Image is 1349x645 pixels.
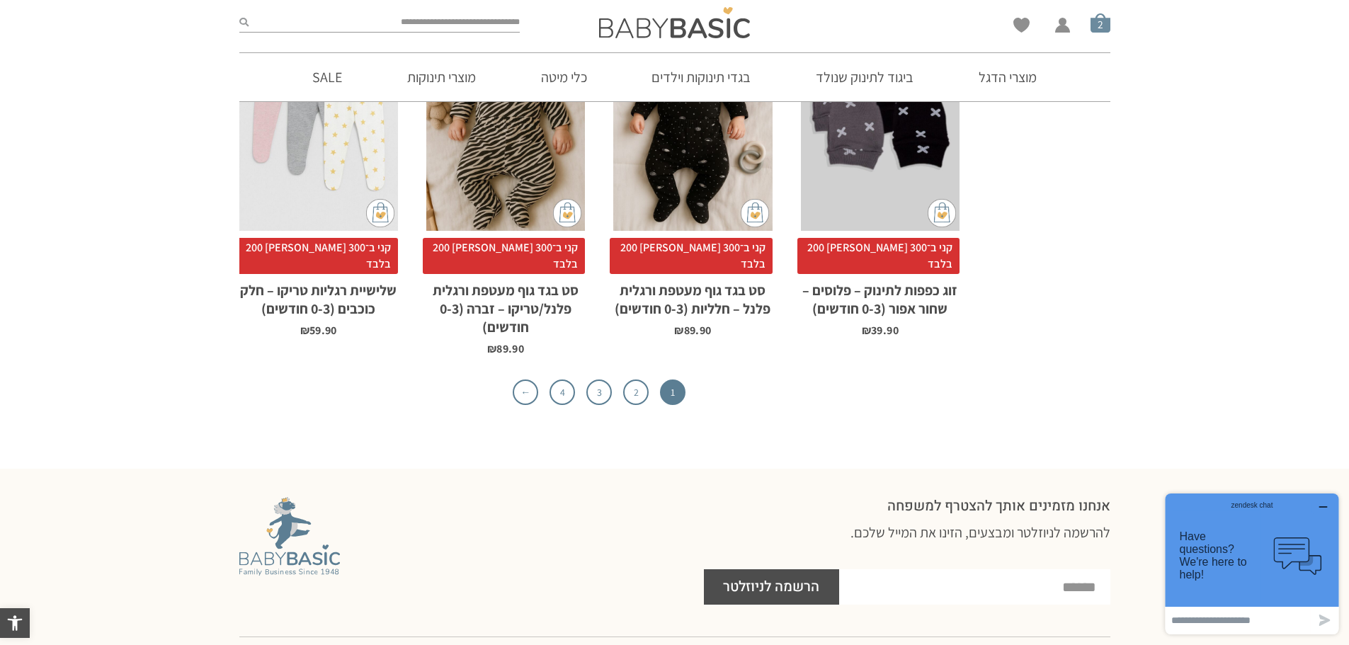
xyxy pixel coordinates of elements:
a: 3 [586,379,612,405]
span: 1 [660,379,685,405]
img: cat-mini-atc.png [928,199,956,227]
span: ₪ [487,341,496,356]
a: מוצרי הדגל [957,53,1058,101]
span: Wishlist [1013,18,1030,38]
bdi: 39.90 [862,323,899,338]
a: כלי מיטה [520,53,608,101]
bdi: 89.90 [674,323,711,338]
h2: סט בגד גוף מעטפת ורגלית פלנל – חלליות (0-3 חודשים) [613,274,772,318]
bdi: 89.90 [487,341,524,356]
h2: זוג כפפות לתינוק – פלוסים – שחור אפור (0-3 חודשים) [801,274,960,318]
span: ₪ [300,323,309,338]
a: בגדי תינוקות וילדים [630,53,772,101]
img: cat-mini-atc.png [366,199,394,227]
a: 4 [550,379,575,405]
a: ביגוד לתינוק שנולד [795,53,935,101]
span: קני ב־300 [PERSON_NAME] 200 בלבד [423,238,585,274]
bdi: 59.90 [300,323,337,338]
a: SALE [291,53,363,101]
a: 2 [623,379,649,405]
h2: סט בגד גוף מעטפת ורגלית פלנל/טריקו – זברה (0-3 חודשים) [426,274,585,336]
span: הרשמה לניוזלטר [723,569,819,605]
span: קני ב־300 [PERSON_NAME] 200 בלבד [797,238,960,274]
span: קני ב־300 [PERSON_NAME] 200 בלבד [236,238,398,274]
a: מוצרי תינוקות [386,53,497,101]
a: סל קניות2 [1091,13,1110,33]
span: קני ב־300 [PERSON_NAME] 200 בלבד [610,238,772,274]
a: ← [513,379,538,405]
img: cat-mini-atc.png [553,199,581,227]
iframe: Opens a widget where you can chat to one of our agents [1160,488,1344,640]
img: cat-mini-atc.png [741,199,769,227]
a: Wishlist [1013,18,1030,33]
span: ₪ [862,323,871,338]
img: Baby Basic מבית אריה בגדים לתינוקות [239,497,340,576]
nav: עימוד מוצר [239,379,960,405]
h2: שלישיית רגליות טריקו – חלק כוכבים (0-3 חודשים) [239,274,398,318]
h2: אנחנו מזמינים אותך להצטרף למשפחה [704,497,1110,515]
button: הרשמה לניוזלטר [704,569,839,605]
span: ₪ [674,323,683,338]
img: Baby Basic בגדי תינוקות וילדים אונליין [599,7,750,38]
h3: להרשמה לניוזלטר ומבצעים, הזינו את המייל שלכם. [704,523,1110,562]
span: סל קניות [1091,13,1110,33]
